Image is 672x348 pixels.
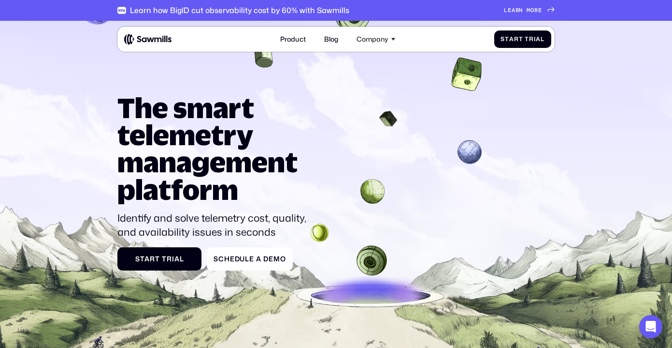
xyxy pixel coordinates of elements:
[512,7,515,14] span: a
[527,7,530,14] span: m
[263,255,269,263] span: D
[273,255,280,263] span: m
[519,7,523,14] span: n
[174,255,180,263] span: a
[130,6,349,15] div: Learn how BigID cut observability cost by 60% with Sawmills
[504,7,508,14] span: L
[534,36,536,43] span: i
[172,255,174,263] span: i
[529,36,534,43] span: r
[207,247,293,271] a: ScheduleaDemo
[504,7,555,14] a: Learnmore
[224,255,230,263] span: h
[135,255,140,263] span: S
[230,255,235,263] span: e
[249,255,254,263] span: e
[509,36,514,43] span: a
[269,255,273,263] span: e
[357,35,388,44] div: Company
[514,36,519,43] span: r
[352,30,400,48] div: Company
[541,36,544,43] span: l
[167,255,172,263] span: r
[245,255,249,263] span: l
[150,255,155,263] span: r
[180,255,184,263] span: l
[280,255,286,263] span: o
[155,255,160,263] span: t
[534,7,538,14] span: r
[117,94,312,203] h1: The smart telemetry management platform
[275,30,311,48] a: Product
[140,255,145,263] span: t
[494,30,551,47] a: StartTrial
[639,315,662,338] div: Open Intercom Messenger
[525,36,529,43] span: T
[319,30,343,48] a: Blog
[519,36,523,43] span: t
[117,247,201,271] a: StartTrial
[538,7,542,14] span: e
[500,36,505,43] span: S
[214,255,218,263] span: S
[144,255,150,263] span: a
[117,211,312,239] p: Identify and solve telemetry cost, quality, and availability issues in seconds
[235,255,240,263] span: d
[256,255,261,263] span: a
[530,7,534,14] span: o
[508,7,512,14] span: e
[515,7,519,14] span: r
[505,36,509,43] span: t
[218,255,224,263] span: c
[240,255,245,263] span: u
[536,36,541,43] span: a
[162,255,167,263] span: T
